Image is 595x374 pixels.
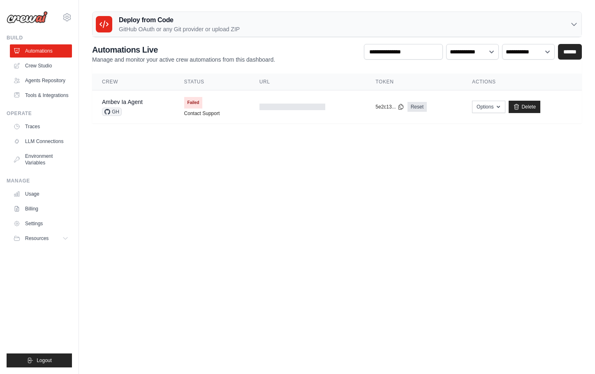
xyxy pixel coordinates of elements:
a: Reset [407,102,427,112]
button: 5e2c13... [375,104,404,110]
th: Crew [92,74,174,90]
span: Logout [37,357,52,364]
p: GitHub OAuth or any Git provider or upload ZIP [119,25,240,33]
a: Crew Studio [10,59,72,72]
a: Agents Repository [10,74,72,87]
img: Logo [7,11,48,23]
div: Manage [7,178,72,184]
a: Ambev Ia Agent [102,99,143,105]
a: Settings [10,217,72,230]
span: Resources [25,235,49,242]
th: URL [250,74,366,90]
div: Build [7,35,72,41]
span: GH [102,108,122,116]
a: Automations [10,44,72,58]
p: Manage and monitor your active crew automations from this dashboard. [92,55,275,64]
a: Tools & Integrations [10,89,72,102]
a: Delete [509,101,540,113]
button: Options [472,101,505,113]
div: Operate [7,110,72,117]
button: Resources [10,232,72,245]
h2: Automations Live [92,44,275,55]
th: Token [366,74,462,90]
a: Usage [10,187,72,201]
a: LLM Connections [10,135,72,148]
a: Contact Support [184,110,220,117]
a: Traces [10,120,72,133]
th: Actions [462,74,582,90]
h3: Deploy from Code [119,15,240,25]
th: Status [174,74,250,90]
span: Failed [184,97,203,109]
a: Environment Variables [10,150,72,169]
a: Billing [10,202,72,215]
button: Logout [7,353,72,367]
